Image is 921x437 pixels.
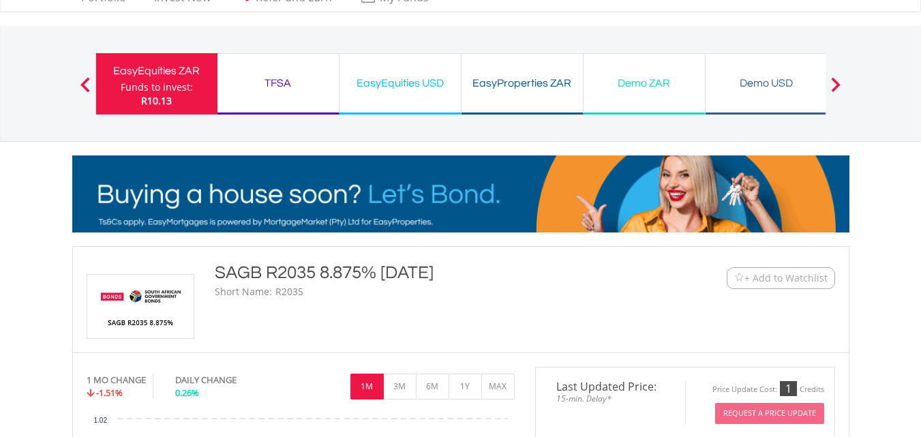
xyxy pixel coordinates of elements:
[93,417,107,424] text: 1.02
[744,271,828,285] span: + Add to Watchlist
[734,273,744,283] img: Watchlist
[383,374,417,400] button: 3M
[800,385,824,395] div: Credits
[89,275,192,338] img: EQU.ZA.R2035.png
[715,403,824,424] button: Request A Price Update
[96,387,123,399] span: -1.51%
[712,385,777,395] div: Price Update Cost:
[416,374,449,400] button: 6M
[449,374,482,400] button: 1Y
[780,381,797,396] div: 1
[121,80,193,94] div: Funds to invest:
[141,94,172,107] span: R10.13
[215,285,272,299] div: Short Name:
[175,387,199,399] span: 0.26%
[275,285,303,299] div: R2035
[350,374,384,400] button: 1M
[727,267,835,289] button: Watchlist + Add to Watchlist
[87,374,146,387] div: 1 MO CHANGE
[175,374,282,387] div: DAILY CHANGE
[348,74,453,93] div: EasyEquities USD
[714,74,819,93] div: Demo USD
[72,155,849,232] img: EasyMortage Promotion Banner
[822,84,849,97] button: Next
[104,61,209,80] div: EasyEquities ZAR
[72,84,99,97] button: Previous
[481,374,515,400] button: MAX
[546,381,675,392] span: Last Updated Price:
[215,260,643,285] div: SAGB R2035 8.875% [DATE]
[592,74,697,93] div: Demo ZAR
[226,74,331,93] div: TFSA
[546,392,675,405] span: 15-min. Delay*
[470,74,575,93] div: EasyProperties ZAR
